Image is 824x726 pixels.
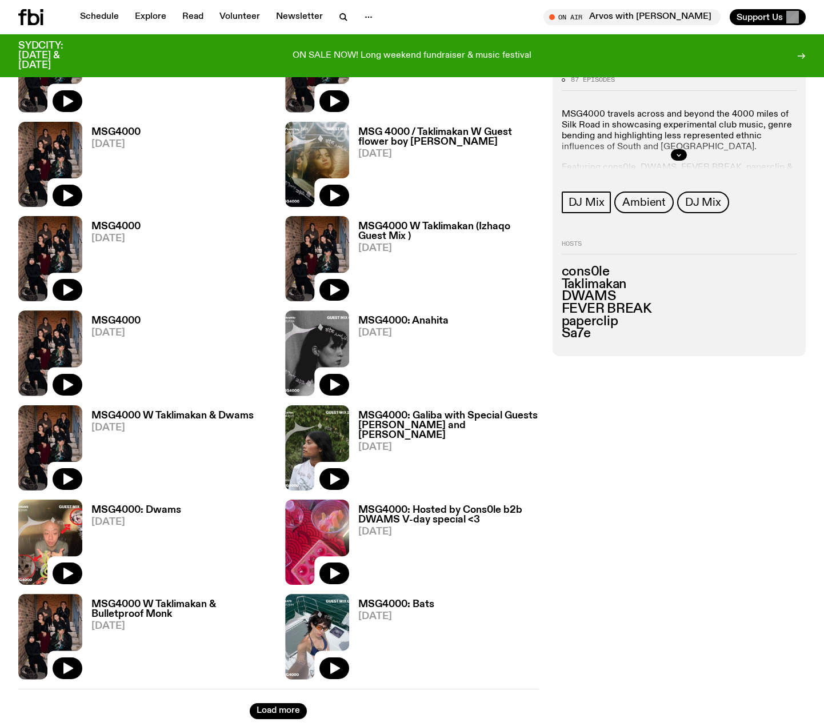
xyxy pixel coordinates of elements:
a: Newsletter [269,9,330,25]
span: [DATE] [91,234,141,244]
h3: Taklimakan [562,278,797,291]
h3: MSG4000 [91,222,141,232]
button: Load more [250,703,307,719]
a: DJ Mix [562,192,611,213]
span: [DATE] [358,328,449,338]
a: DJ Mix [677,192,729,213]
a: MSG4000: Anahita[DATE] [349,316,449,396]
h3: FEVER BREAK [562,303,797,316]
a: Read [175,9,210,25]
a: MSG4000 W Taklimakan & Bulletproof Monk[DATE] [82,600,271,679]
span: [DATE] [358,612,434,621]
span: [DATE] [91,423,254,433]
h3: MSG 4000 / Taklimakan W Guest flower boy [PERSON_NAME] [358,127,538,147]
a: MSG4000[DATE] [82,316,141,396]
a: MSG4000 W Taklimakan (Izhaqo Guest Mix )[DATE] [349,222,538,301]
a: Volunteer [213,9,267,25]
span: [DATE] [358,527,538,537]
h3: paperclip [562,315,797,328]
span: 87 episodes [571,77,615,83]
h3: MSG4000 W Taklimakan & Dwams [91,411,254,421]
span: [DATE] [91,139,141,149]
span: [DATE] [91,328,141,338]
a: MSG4000 W Taklimakan & Dwams[DATE] [82,411,254,490]
h3: MSG4000 W Taklimakan & Bulletproof Monk [91,600,271,619]
a: Schedule [73,9,126,25]
button: Support Us [730,9,806,25]
a: MSG4000[DATE] [82,127,141,207]
h3: MSG4000: Anahita [358,316,449,326]
h3: MSG4000: Hosted by Cons0le b2b DWAMS V-day special <3 [358,505,538,525]
h3: MSG4000 [91,316,141,326]
h3: Sa7e [562,328,797,340]
h3: MSG4000: Galiba with Special Guests [PERSON_NAME] and [PERSON_NAME] [358,411,538,440]
h3: SYDCITY: [DATE] & [DATE] [18,41,91,70]
a: Ambient [614,192,674,213]
p: MSG4000 travels across and beyond the 4000 miles of Silk Road in showcasing experimental club mus... [562,109,797,153]
span: [DATE] [91,517,181,527]
a: MSG4000: Dwams[DATE] [82,505,181,585]
a: MSG4000: Bats[DATE] [349,600,434,679]
span: [DATE] [358,149,538,159]
h3: DWAMS [562,290,797,303]
h3: MSG4000 [91,127,141,137]
a: MSG4000[DATE] [82,222,141,301]
a: MSG 4000 / Taklimakan W Guest flower boy [PERSON_NAME][DATE] [349,127,538,207]
span: [DATE] [358,244,538,253]
h3: MSG4000: Dwams [91,505,181,515]
a: MSG4000: Hosted by Cons0le b2b DWAMS V-day special <3[DATE] [349,505,538,585]
h3: cons0le [562,266,797,278]
h2: Hosts [562,241,797,254]
span: Ambient [622,196,666,209]
span: [DATE] [358,442,538,452]
span: DJ Mix [569,196,605,209]
p: ON SALE NOW! Long weekend fundraiser & music festival [293,51,531,61]
span: Support Us [737,12,783,22]
h3: MSG4000: Bats [358,600,434,609]
span: [DATE] [91,621,271,631]
a: MSG4000: Galiba with Special Guests [PERSON_NAME] and [PERSON_NAME][DATE] [349,411,538,490]
a: Explore [128,9,173,25]
span: DJ Mix [685,196,721,209]
button: On AirArvos with [PERSON_NAME] [543,9,721,25]
h3: MSG4000 W Taklimakan (Izhaqo Guest Mix ) [358,222,538,241]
